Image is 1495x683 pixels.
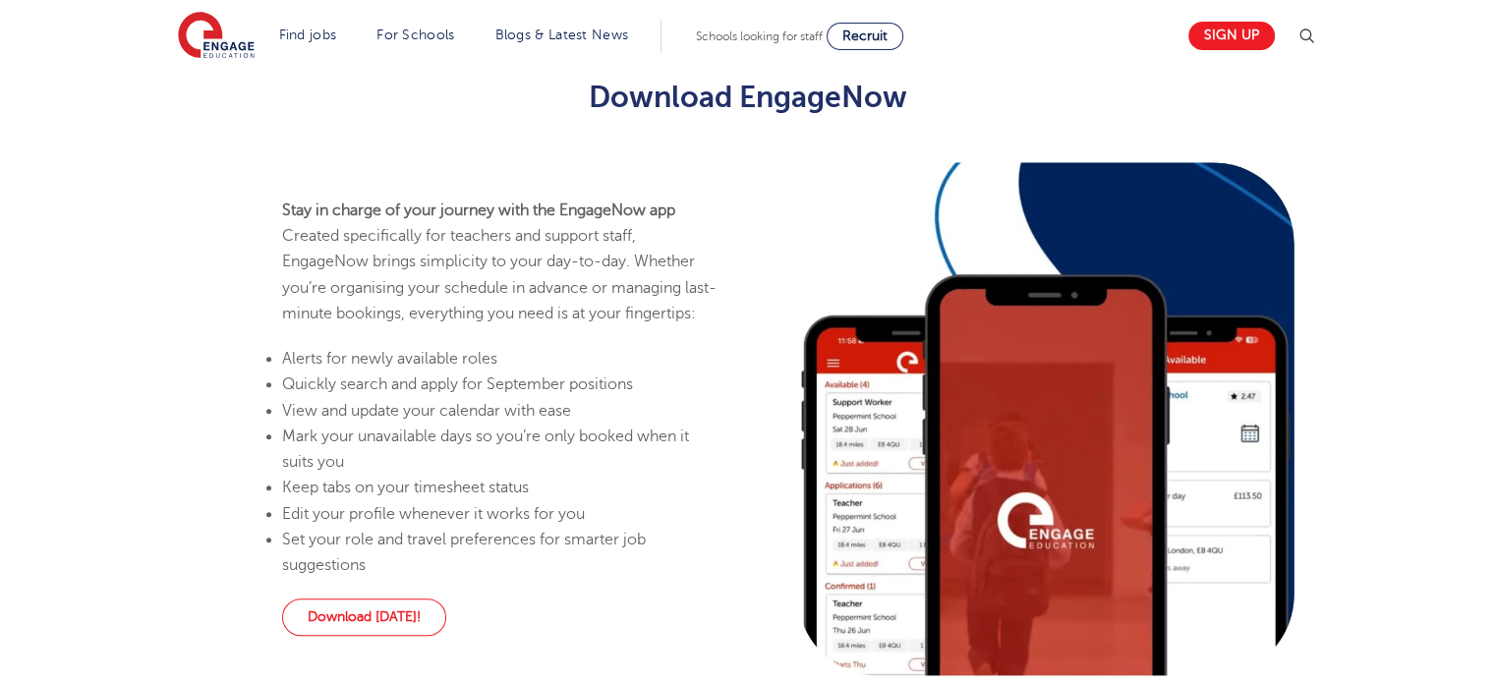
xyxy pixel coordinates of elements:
[178,12,255,61] img: Engage Education
[827,23,903,50] a: Recruit
[282,201,675,219] strong: Stay in charge of your journey with the EngageNow app
[282,371,721,397] li: Quickly search and apply for September positions
[282,198,721,326] p: Created specifically for teachers and support staff, EngageNow brings simplicity to your day-to-d...
[282,527,721,579] li: Set your role and travel preferences for smarter job suggestions
[1188,22,1275,50] a: Sign up
[265,81,1230,114] h2: Download EngageNow
[282,598,446,636] a: Download [DATE]!
[282,424,721,476] li: Mark your unavailable days so you’re only booked when it suits you
[279,28,337,42] a: Find jobs
[696,29,823,43] span: Schools looking for staff
[376,28,454,42] a: For Schools
[282,475,721,500] li: Keep tabs on your timesheet status
[842,28,888,43] span: Recruit
[495,28,629,42] a: Blogs & Latest News
[282,346,721,371] li: Alerts for newly available roles
[282,501,721,527] li: Edit your profile whenever it works for you
[282,398,721,424] li: View and update your calendar with ease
